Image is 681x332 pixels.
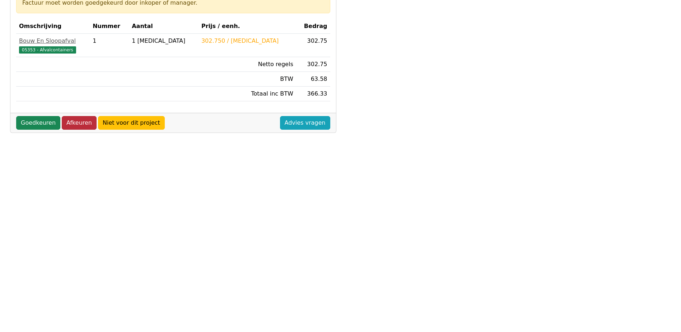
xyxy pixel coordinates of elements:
[19,46,76,54] span: 05353 - Afvalcontainers
[199,87,296,101] td: Totaal inc BTW
[19,37,87,45] div: Bouw En Sloopafval
[199,72,296,87] td: BTW
[280,116,330,130] a: Advies vragen
[16,19,90,34] th: Omschrijving
[296,57,330,72] td: 302.75
[296,72,330,87] td: 63.58
[296,19,330,34] th: Bedrag
[16,116,60,130] a: Goedkeuren
[132,37,196,45] div: 1 [MEDICAL_DATA]
[199,57,296,72] td: Netto regels
[19,37,87,54] a: Bouw En Sloopafval05353 - Afvalcontainers
[201,37,293,45] div: 302.750 / [MEDICAL_DATA]
[199,19,296,34] th: Prijs / eenh.
[296,34,330,57] td: 302.75
[90,34,129,57] td: 1
[129,19,199,34] th: Aantal
[90,19,129,34] th: Nummer
[62,116,97,130] a: Afkeuren
[296,87,330,101] td: 366.33
[98,116,165,130] a: Niet voor dit project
